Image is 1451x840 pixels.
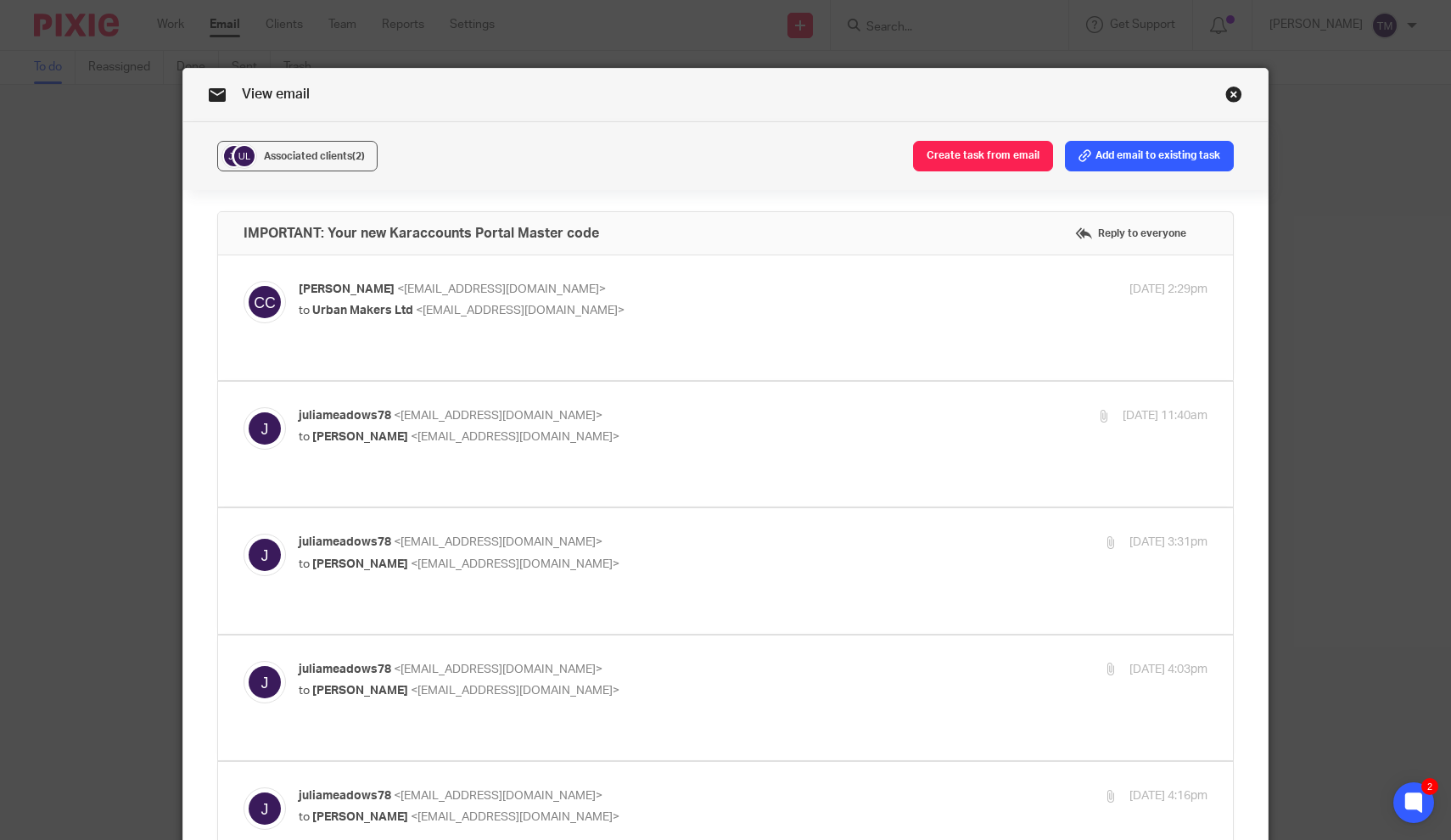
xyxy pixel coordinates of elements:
span: <[EMAIL_ADDRESS][DOMAIN_NAME]> [394,664,602,675]
img: svg%3E [244,281,286,323]
span: juliameadows78 [299,410,391,422]
span: View email [242,87,310,101]
span: <[EMAIL_ADDRESS][DOMAIN_NAME]> [416,305,625,316]
p: [DATE] 11:40am [1123,407,1207,425]
span: [PERSON_NAME] [299,283,395,295]
button: Associated clients(2) [217,141,378,171]
strong: [EMAIL_ADDRESS][DOMAIN_NAME] [86,2,291,15]
div: 2 [1421,778,1438,795]
button: Create task from email [913,141,1053,171]
span: <[EMAIL_ADDRESS][DOMAIN_NAME]> [411,811,619,823]
span: [PERSON_NAME] [312,431,408,443]
p: [DATE] 4:16pm [1129,787,1207,805]
img: svg%3E [244,534,286,576]
span: to [299,305,310,316]
img: svg%3E [244,407,286,450]
span: Urban Makers Ltd [312,305,413,316]
img: svg%3E [244,661,286,703]
span: [PERSON_NAME] [312,811,408,823]
img: svg%3E [232,143,257,169]
img: svg%3E [244,787,286,830]
a: Close this dialog window [1225,86,1242,109]
span: <[EMAIL_ADDRESS][DOMAIN_NAME]> [411,685,619,697]
span: <[EMAIL_ADDRESS][DOMAIN_NAME]> [394,790,602,802]
span: <[EMAIL_ADDRESS][DOMAIN_NAME]> [394,536,602,548]
button: Add email to existing task [1065,141,1234,171]
p: [DATE] 4:03pm [1129,661,1207,679]
span: juliameadows78 [299,664,391,675]
span: <[EMAIL_ADDRESS][DOMAIN_NAME]> [411,558,619,570]
span: to [299,558,310,570]
span: [PERSON_NAME] [312,558,408,570]
h4: IMPORTANT: Your new Karaccounts Portal Master code [244,225,599,242]
span: <[EMAIL_ADDRESS][DOMAIN_NAME]> [411,431,619,443]
label: Reply to everyone [1071,221,1190,246]
span: Associated clients [264,151,365,161]
span: to [299,811,310,823]
span: (2) [352,151,365,161]
p: [DATE] 3:31pm [1129,534,1207,552]
span: <[EMAIL_ADDRESS][DOMAIN_NAME]> [394,410,602,422]
span: <[EMAIL_ADDRESS][DOMAIN_NAME]> [397,283,606,295]
span: juliameadows78 [299,790,391,802]
img: svg%3E [221,143,247,169]
span: to [299,685,310,697]
span: to [299,431,310,443]
p: [DATE] 2:29pm [1129,281,1207,299]
span: [PERSON_NAME] [312,685,408,697]
span: juliameadows78 [299,536,391,548]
